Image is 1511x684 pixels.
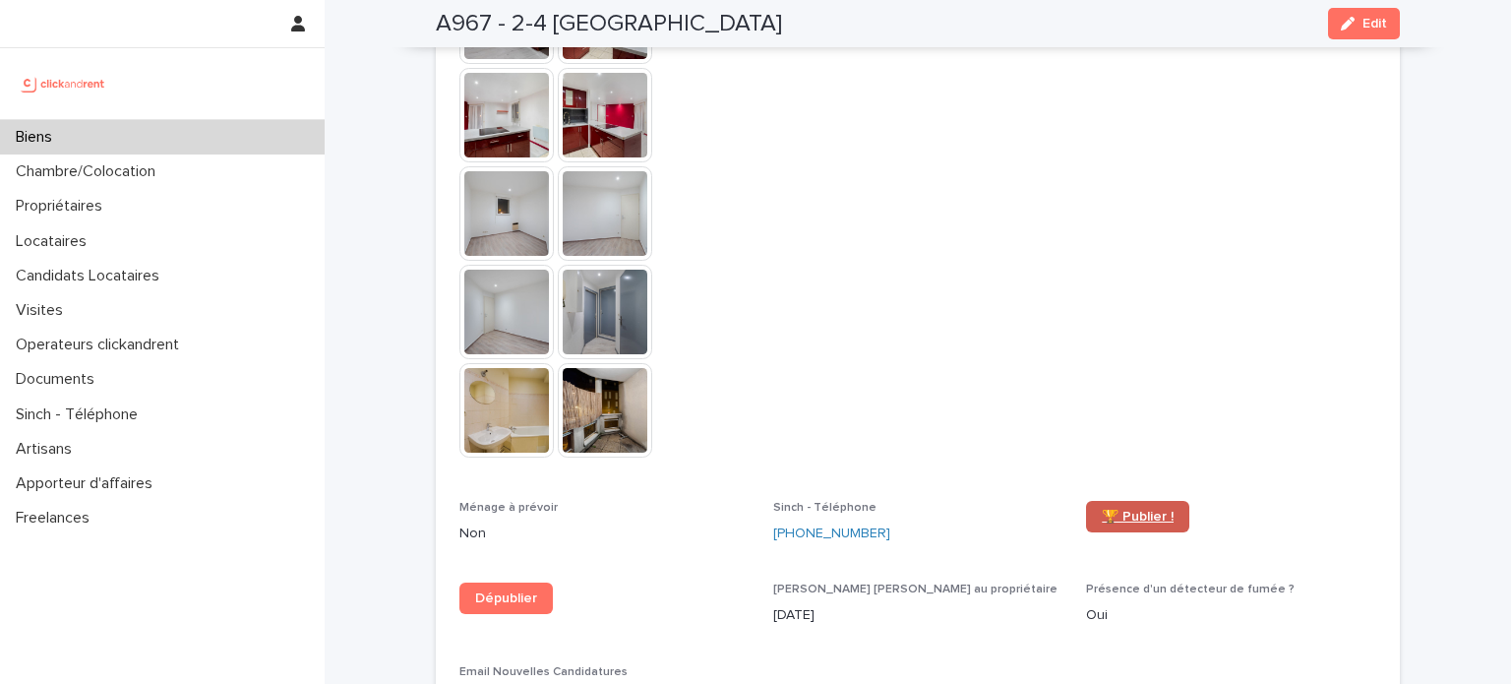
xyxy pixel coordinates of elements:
[1102,510,1174,524] span: 🏆 Publier !
[459,583,553,614] a: Dépublier
[8,197,118,216] p: Propriétaires
[8,336,195,354] p: Operateurs clickandrent
[8,370,110,389] p: Documents
[8,267,175,285] p: Candidats Locataires
[1086,605,1376,626] p: Oui
[1362,17,1387,31] span: Edit
[8,509,105,528] p: Freelances
[8,440,88,459] p: Artisans
[475,591,537,605] span: Dépublier
[8,162,171,181] p: Chambre/Colocation
[1328,8,1400,39] button: Edit
[773,502,876,514] span: Sinch - Téléphone
[773,524,890,544] a: [PHONE_NUMBER]
[773,605,1063,626] p: [DATE]
[459,666,628,678] span: Email Nouvelles Candidatures
[459,502,558,514] span: Ménage à prévoir
[8,474,168,493] p: Apporteur d'affaires
[8,301,79,320] p: Visites
[8,128,68,147] p: Biens
[773,584,1058,595] span: [PERSON_NAME] [PERSON_NAME] au propriétaire
[459,524,750,544] p: Non
[8,405,153,424] p: Sinch - Téléphone
[436,10,782,38] h2: A967 - 2-4 [GEOGRAPHIC_DATA]
[8,232,102,251] p: Locataires
[16,64,111,103] img: UCB0brd3T0yccxBKYDjQ
[1086,501,1189,532] a: 🏆 Publier !
[1086,584,1295,595] span: Présence d'un détecteur de fumée ?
